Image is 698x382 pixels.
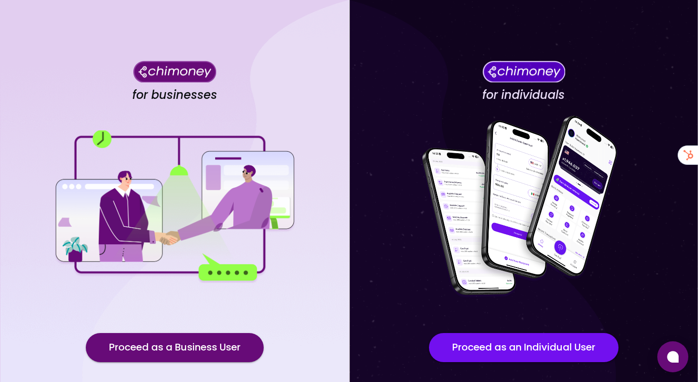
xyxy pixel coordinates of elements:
[86,333,264,362] button: Proceed as a Business User
[482,61,565,82] img: Chimoney for individuals
[429,333,619,362] button: Proceed as an Individual User
[402,110,645,304] img: for individuals
[53,130,296,283] img: for businesses
[482,88,565,102] h4: for individuals
[132,88,217,102] h4: for businesses
[657,341,688,372] button: Open chat window
[133,61,216,82] img: Chimoney for businesses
